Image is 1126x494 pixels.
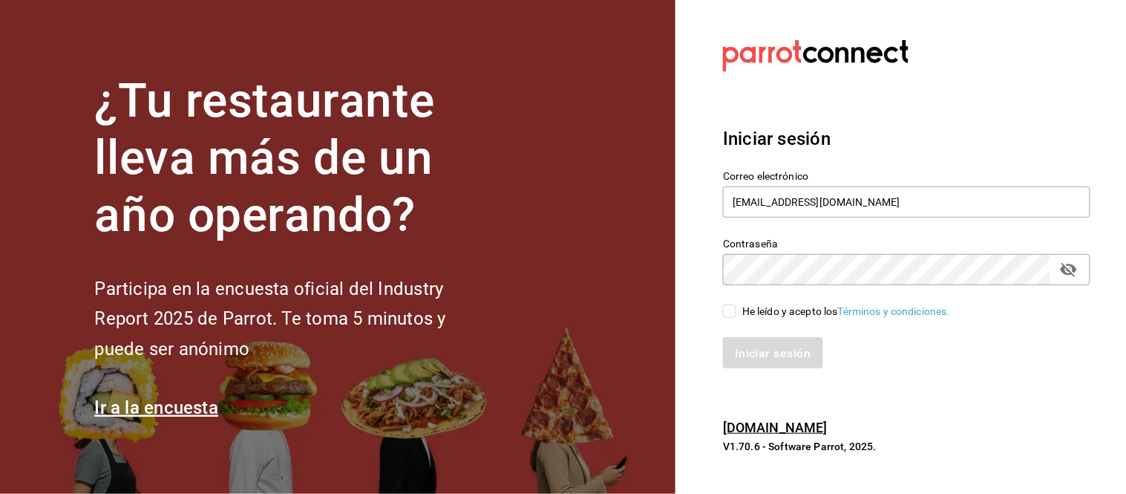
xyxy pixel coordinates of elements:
input: Ingresa tu correo electrónico [723,186,1090,218]
a: Términos y condiciones. [838,305,950,317]
font: He leído y acepto los [742,305,838,317]
font: ¿Tu restaurante lleva más de un año operando? [94,73,434,243]
font: Contraseña [723,238,778,250]
a: Ir a la encuesta [94,397,218,418]
font: Correo electrónico [723,171,808,183]
font: Iniciar sesión [723,129,831,149]
font: V1.70.6 - Software Parrot, 2025. [723,441,877,452]
button: campo de contraseña [1056,257,1081,282]
font: Participa en la encuesta oficial del Industry Report 2025 de Parrot. Te toma 5 minutos y puede se... [94,279,445,360]
a: [DOMAIN_NAME] [723,420,828,435]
